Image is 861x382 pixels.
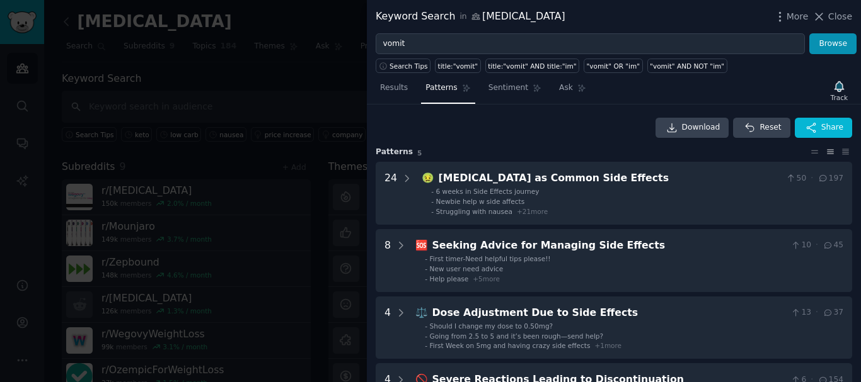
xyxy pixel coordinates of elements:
[415,239,428,251] span: 🆘
[422,172,434,184] span: 🤢
[430,342,591,349] span: First Week on 5mg and having crazy side effects
[425,341,427,350] div: -
[823,240,843,251] span: 45
[473,275,500,283] span: + 5 more
[650,62,724,70] div: "vomit" AND NOT "im"
[818,173,843,184] span: 197
[425,322,427,330] div: -
[376,33,805,55] input: Try a keyword related to your business
[795,118,852,138] button: Share
[826,77,852,104] button: Track
[384,305,391,351] div: 4
[584,59,643,73] a: "vomit" OR "im"
[380,82,408,94] span: Results
[425,254,427,263] div: -
[436,198,525,205] span: Newbie help w side affects
[417,149,422,157] span: 5
[809,33,857,55] button: Browse
[790,240,811,251] span: 10
[384,238,391,283] div: 8
[811,173,813,184] span: ·
[587,62,640,70] div: "vomit" OR "im"
[431,207,434,216] div: -
[816,240,818,251] span: ·
[432,305,786,321] div: Dose Adjustment Due to Side Effects
[425,82,457,94] span: Patterns
[376,147,413,158] span: Pattern s
[647,59,727,73] a: "vomit" AND NOT "im"
[435,59,481,73] a: title:"vomit"
[430,332,604,340] span: Going from 2.5 to 5 and it’s been rough—send help?
[488,82,528,94] span: Sentiment
[432,238,786,254] div: Seeking Advice for Managing Side Effects
[790,307,811,318] span: 13
[517,208,548,215] span: + 21 more
[787,10,809,23] span: More
[425,332,427,340] div: -
[823,307,843,318] span: 37
[656,118,729,138] a: Download
[438,62,478,70] div: title:"vomit"
[430,265,504,272] span: New user need advice
[430,275,469,283] span: Help please
[376,59,430,73] button: Search Tips
[421,78,475,104] a: Patterns
[773,10,809,23] button: More
[682,122,720,133] span: Download
[559,82,573,94] span: Ask
[485,59,579,73] a: title:"vomit" AND title:"im"
[488,62,576,70] div: title:"vomit" AND title:"im"
[436,188,540,195] span: 6 weeks in Side Effects journey
[390,62,428,70] span: Search Tips
[431,187,434,196] div: -
[555,78,591,104] a: Ask
[812,10,852,23] button: Close
[821,122,843,133] span: Share
[425,274,427,283] div: -
[484,78,546,104] a: Sentiment
[733,118,790,138] button: Reset
[816,307,818,318] span: ·
[430,255,551,262] span: First timer-Need helpful tips please!!
[431,197,434,206] div: -
[594,342,621,349] span: + 1 more
[376,9,565,25] div: Keyword Search [MEDICAL_DATA]
[415,306,428,318] span: ⚖️
[425,264,427,273] div: -
[436,208,512,215] span: Struggling with nausea
[439,171,782,186] div: [MEDICAL_DATA] as Common Side Effects
[376,78,412,104] a: Results
[384,171,397,216] div: 24
[430,322,553,330] span: Should I change my dose to 0.50mg?
[760,122,781,133] span: Reset
[459,11,466,23] span: in
[831,93,848,102] div: Track
[785,173,806,184] span: 50
[828,10,852,23] span: Close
